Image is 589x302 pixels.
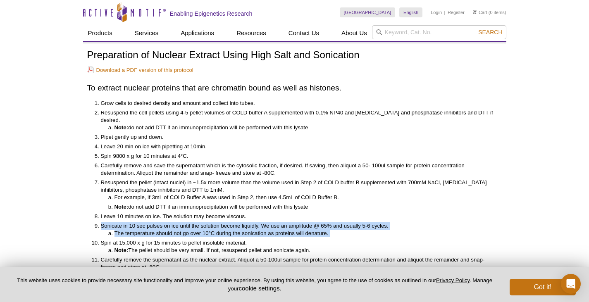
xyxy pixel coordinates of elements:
li: Carefully remove the supernatant as the nuclear extract. Aliquot a 50-100ul sample for protein co... [101,256,494,271]
a: Register [448,10,465,15]
a: Download a PDF version of this protocol [87,66,193,74]
input: Keyword, Cat. No. [372,25,506,39]
li: do not add DTT if an immunoprecipitation will be performed with this lysate [114,124,494,131]
a: Contact Us [284,25,324,41]
button: Search [476,29,505,36]
a: Privacy Policy [436,277,470,283]
a: Login [431,10,442,15]
li: (0 items) [473,7,506,17]
li: | [444,7,446,17]
img: Your Cart [473,10,477,14]
a: [GEOGRAPHIC_DATA] [340,7,396,17]
button: cookie settings [238,285,279,292]
li: Resuspend the pellet (intact nuclei) in ~1.5x more volume than the volume used in Step 2 of COLD ... [101,179,494,211]
li: Resuspend the cell pellets using 4-5 pellet volumes of COLD buffer A supplemented with 0.1% NP40 ... [101,109,494,131]
li: Carefully remove and save the supernatant which is the cytosolic fraction, if desired. If saving,... [101,162,494,177]
button: Got it! [510,279,576,295]
li: Spin at 15,000 x g for 15 minutes to pellet insoluble material. [101,239,494,254]
h2: To extract nuclear proteins that are chromatin bound as well as histones. [87,82,502,93]
strong: Note: [114,247,129,253]
li: Spin 9800 x g for 10 minutes at 4°C. [101,152,494,160]
li: do not add DTT if an immunoprecipitation will be performed with this lysate [114,203,494,211]
li: The temperature should not go over 10°C during the sonication as proteins will denature. [114,230,494,237]
strong: Note: [114,124,129,131]
a: Cart [473,10,487,15]
li: Pipet gently up and down. [101,133,494,141]
a: Resources [231,25,271,41]
li: Grow cells to desired density and amount and collect into tubes. [101,100,494,107]
li: For example, if 3mL of COLD Buffer A was used in Step 2, then use 4.5mL of COLD Buffer B. [114,194,494,201]
li: Sonicate in 10 sec pulses on ice until the solution become liquidly. We use an amplitude @ 65% an... [101,222,494,237]
a: Applications [176,25,219,41]
li: Leave 20 min on ice with pipetting at 10min. [101,143,494,150]
a: Services [130,25,164,41]
h1: Preparation of Nuclear Extract Using High Salt and Sonication [87,50,502,62]
h2: Enabling Epigenetics Research [170,10,253,17]
strong: Note: [114,204,129,210]
a: About Us [336,25,372,41]
a: Products [83,25,117,41]
span: Search [478,29,502,36]
li: The pellet should be very small. If not, resuspend pellet and sonicate again. [114,247,494,254]
div: Open Intercom Messenger [561,274,581,294]
p: This website uses cookies to provide necessary site functionality and improve your online experie... [13,277,496,292]
a: English [399,7,422,17]
li: Leave 10 minutes on ice. The solution may become viscous. [101,213,494,220]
